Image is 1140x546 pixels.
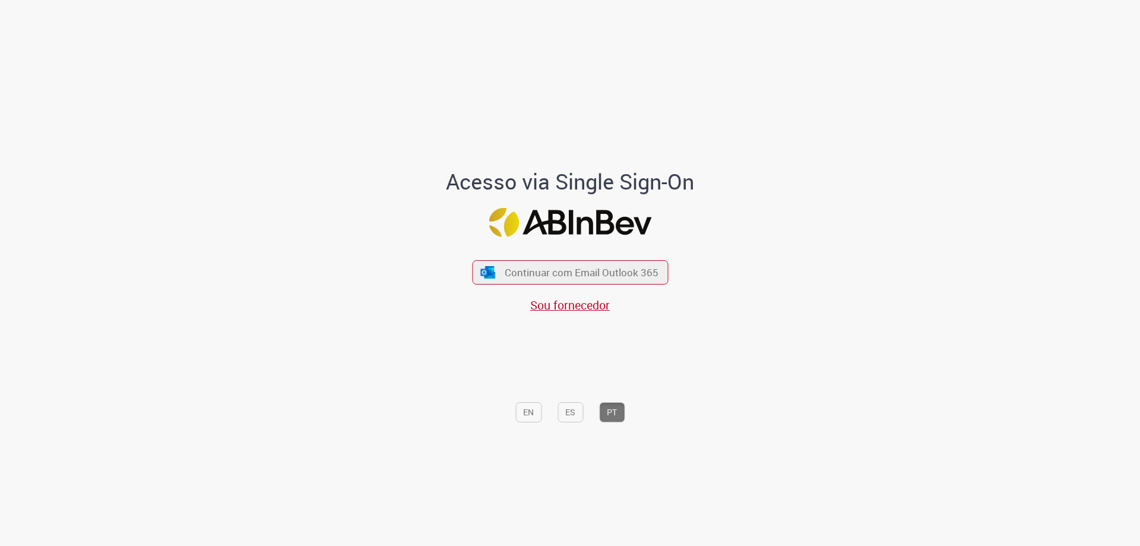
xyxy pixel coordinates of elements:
span: Continuar com Email Outlook 365 [505,266,658,279]
h1: Acesso via Single Sign-On [406,170,735,194]
img: Logo ABInBev [489,208,651,237]
img: ícone Azure/Microsoft 360 [480,266,496,279]
button: ES [558,402,583,422]
button: PT [599,402,625,422]
a: Sou fornecedor [530,297,610,313]
button: EN [515,402,541,422]
button: ícone Azure/Microsoft 360 Continuar com Email Outlook 365 [472,260,668,285]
